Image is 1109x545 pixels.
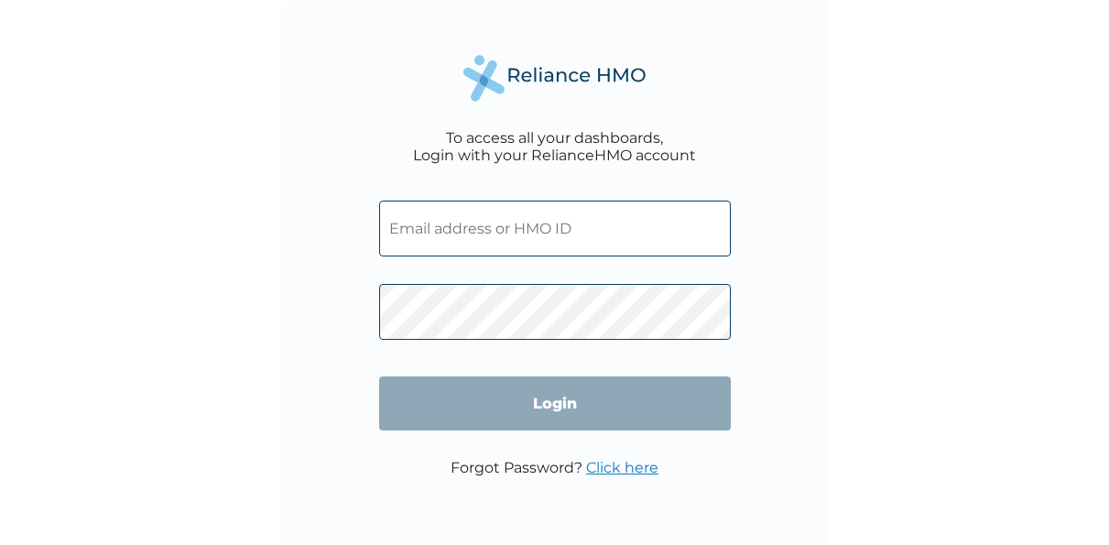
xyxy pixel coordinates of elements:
[379,201,731,256] input: Email address or HMO ID
[586,459,658,476] a: Click here
[463,55,647,102] img: Reliance Health's Logo
[451,459,658,476] p: Forgot Password?
[413,129,696,164] div: To access all your dashboards, Login with your RelianceHMO account
[379,376,731,431] input: Login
